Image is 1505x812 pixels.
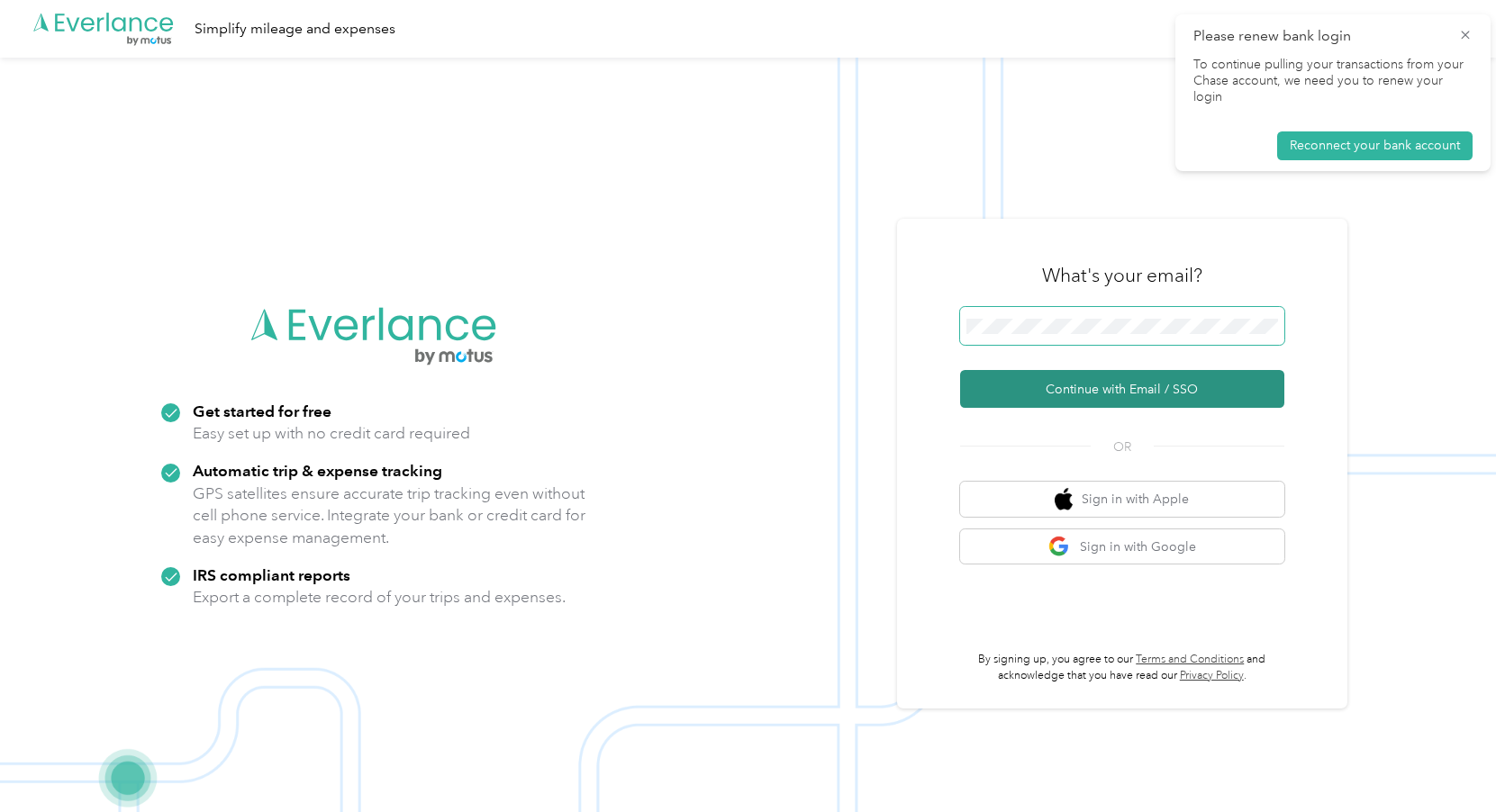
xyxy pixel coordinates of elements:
[193,565,350,584] strong: IRS compliant reports
[1055,488,1073,510] img: apple logo
[1404,711,1505,812] iframe: Everlance-gr Chat Button Frame
[960,370,1284,408] button: Continue with Email / SSO
[1048,536,1071,558] img: google logo
[960,529,1284,564] button: google logoSign in with Google
[1277,131,1473,160] button: Reconnect your bank account
[1193,57,1473,106] p: To continue pulling your transactions from your Chase account, we need you to renew your login
[1193,25,1446,48] p: Please renew bank login
[960,652,1284,683] p: By signing up, you agree to our and acknowledge that you have read our .
[1180,669,1244,682] a: Privacy Policy
[193,461,442,480] strong: Automatic trip & expense tracking
[960,482,1284,517] button: apple logoSign in with Apple
[193,586,566,609] p: Export a complete record of your trips and expenses.
[1042,263,1202,288] h3: What's your email?
[193,422,470,445] p: Easy set up with no credit card required
[195,18,395,41] div: Simplify mileage and expenses
[193,483,586,549] p: GPS satellites ensure accurate trip tracking even without cell phone service. Integrate your bank...
[1091,438,1154,456] span: OR
[1136,653,1244,666] a: Terms and Conditions
[193,401,331,420] strong: Get started for free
